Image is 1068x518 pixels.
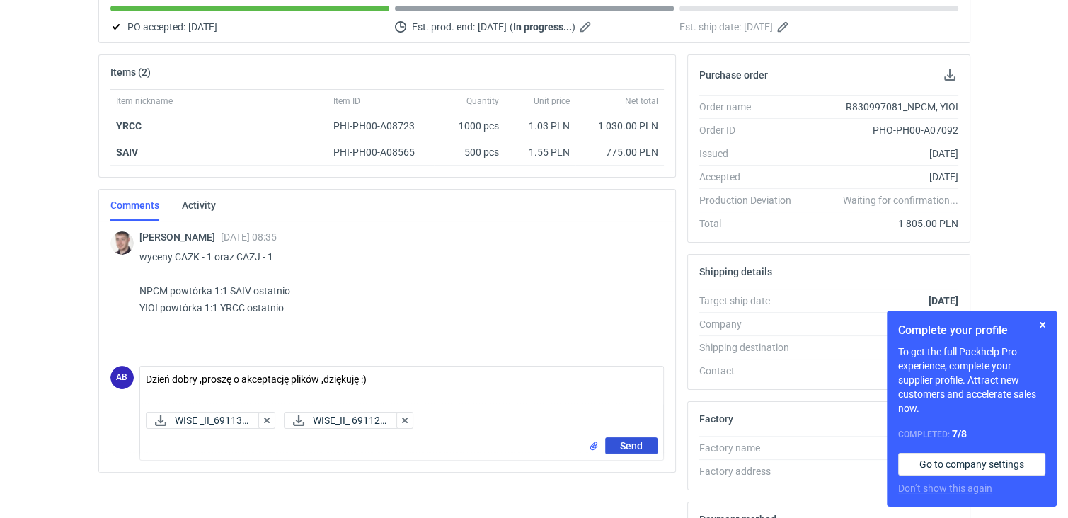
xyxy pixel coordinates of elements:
div: Agnieszka Biniarz [110,366,134,389]
h2: Items (2) [110,67,151,78]
button: WISE _II_69113_... [146,412,261,429]
span: [PERSON_NAME] [139,231,221,243]
div: PHI-PH00-A08723 [333,119,428,133]
figcaption: AB [110,366,134,389]
div: Contact [699,364,803,378]
div: [DATE] [803,170,958,184]
div: 1000 pcs [434,113,505,139]
div: Est. prod. end: [395,18,674,35]
em: ( [510,21,513,33]
span: [DATE] [188,18,217,35]
div: WISE_II_ 69112_L.pdf [284,412,399,429]
div: [DATE] [803,146,958,161]
div: PO accepted: [110,18,389,35]
button: Don’t show this again [898,481,992,495]
div: R830997081_NPCM, YIOI [803,100,958,114]
strong: YRCC [116,120,142,132]
a: Go to company settings [898,453,1045,476]
a: Activity [182,190,216,221]
p: wyceny CAZK - 1 oraz CAZJ - 1 NPCM powtórka 1:1 SAIV ostatnio YIOI powtórka 1:1 YRCC ostatnio [139,248,653,316]
span: [DATE] 08:35 [221,231,277,243]
div: Est. ship date: [679,18,958,35]
strong: In progress... [513,21,572,33]
div: Total [699,217,803,231]
em: ) [572,21,575,33]
span: Net total [625,96,658,107]
div: WISE _II_69113_L.pdf [146,412,261,429]
div: Factory address [699,464,803,478]
div: - [803,464,958,478]
div: Order name [699,100,803,114]
button: Skip for now [1034,316,1051,333]
span: Item ID [333,96,360,107]
div: Factory name [699,441,803,455]
div: Issued [699,146,803,161]
div: Completed: [898,427,1045,442]
div: 1.03 PLN [510,119,570,133]
div: PHI-PH00-A08565 [333,145,428,159]
p: To get the full Packhelp Pro experience, complete your supplier profile. Attract new customers an... [898,345,1045,415]
div: Production Deviation [699,193,803,207]
button: Edit estimated shipping date [776,18,793,35]
div: Target ship date [699,294,803,308]
div: 1 030.00 PLN [581,119,658,133]
h2: Purchase order [699,69,768,81]
img: Maciej Sikora [110,231,134,255]
strong: [DATE] [928,295,958,306]
span: WISE_II_ 69112_... [313,413,387,428]
div: 1.55 PLN [510,145,570,159]
span: [DATE] [744,18,773,35]
div: 775.00 PLN [581,145,658,159]
button: WISE_II_ 69112_... [284,412,399,429]
span: Send [620,441,643,451]
button: Edit estimated production end date [578,18,595,35]
div: 1 805.00 PLN [803,217,958,231]
em: Waiting for confirmation... [842,193,958,207]
div: PHO-PH00-A07092 [803,123,958,137]
span: Quantity [466,96,499,107]
span: Unit price [534,96,570,107]
span: [DATE] [478,18,507,35]
div: - [803,364,958,378]
div: Shipping destination [699,340,803,355]
h1: Complete your profile [898,322,1045,339]
h2: Shipping details [699,266,772,277]
div: 500 pcs [434,139,505,166]
div: Packhelp [803,317,958,331]
a: Comments [110,190,159,221]
textarea: Dzień dobry ,proszę o akceptację plików ,dziękuję :) [140,367,663,406]
span: Item nickname [116,96,173,107]
div: Accepted [699,170,803,184]
div: Company [699,317,803,331]
div: Order ID [699,123,803,137]
strong: SAIV [116,146,138,158]
span: WISE _II_69113_... [175,413,249,428]
strong: 7 / 8 [952,428,967,439]
button: Send [605,437,658,454]
h2: Factory [699,413,733,425]
button: Download PO [941,67,958,84]
div: - [803,441,958,455]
